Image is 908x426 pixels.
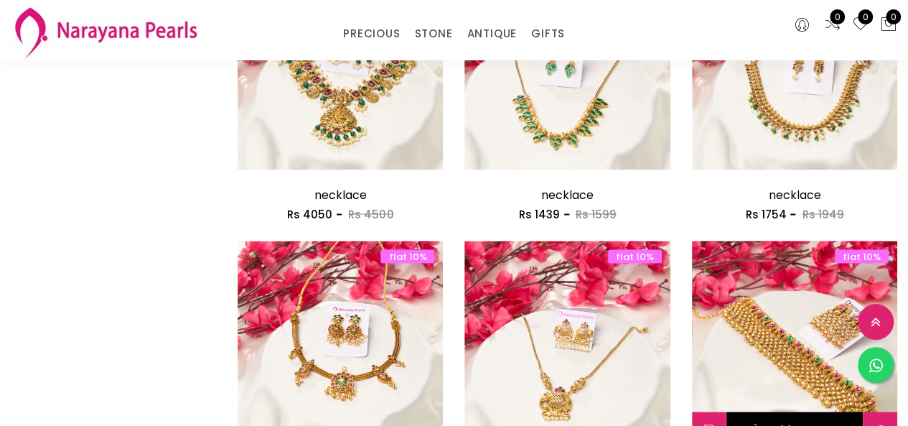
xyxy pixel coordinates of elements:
[541,187,594,203] a: necklace
[414,23,452,45] a: STONE
[880,16,897,34] button: 0
[519,207,560,222] span: Rs 1439
[802,207,843,222] span: Rs 1949
[824,16,841,34] a: 0
[745,207,786,222] span: Rs 1754
[608,250,662,264] span: flat 10%
[314,187,367,203] a: necklace
[835,250,889,264] span: flat 10%
[343,23,400,45] a: PRECIOUS
[886,9,901,24] span: 0
[348,207,393,222] span: Rs 4500
[380,250,434,264] span: flat 10%
[830,9,845,24] span: 0
[287,207,332,222] span: Rs 4050
[852,16,869,34] a: 0
[467,23,517,45] a: ANTIQUE
[858,9,873,24] span: 0
[768,187,820,203] a: necklace
[576,207,617,222] span: Rs 1599
[531,23,565,45] a: GIFTS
